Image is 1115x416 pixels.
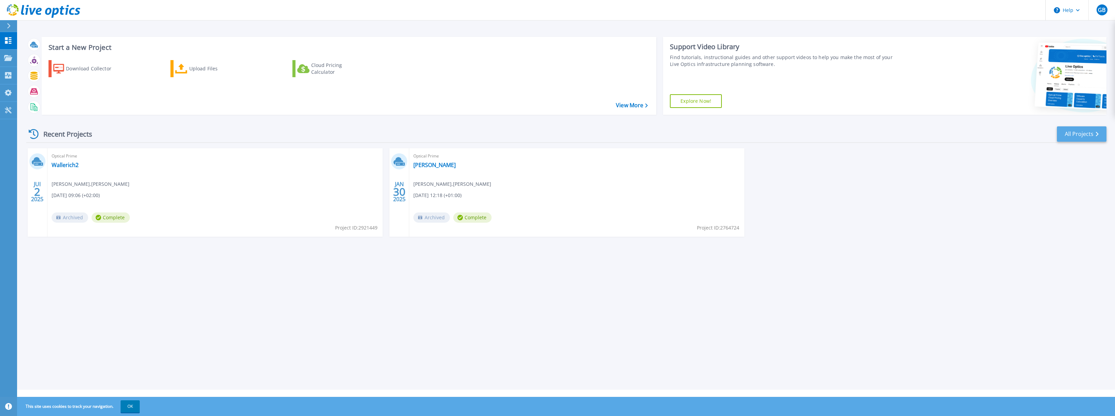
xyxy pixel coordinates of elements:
[393,189,405,195] span: 30
[670,94,722,108] a: Explore Now!
[413,212,450,223] span: Archived
[34,189,40,195] span: 2
[170,60,247,77] a: Upload Files
[413,192,462,199] span: [DATE] 12:18 (+01:00)
[1057,126,1106,142] a: All Projects
[52,212,88,223] span: Archived
[52,162,79,168] a: Wallerich2
[413,180,491,188] span: [PERSON_NAME] , [PERSON_NAME]
[1098,7,1105,13] span: GB
[52,180,129,188] span: [PERSON_NAME] , [PERSON_NAME]
[453,212,492,223] span: Complete
[52,152,378,160] span: Optical Prime
[189,62,244,75] div: Upload Files
[31,179,44,204] div: JUI 2025
[121,400,140,413] button: OK
[311,62,366,75] div: Cloud Pricing Calculator
[292,60,369,77] a: Cloud Pricing Calculator
[49,60,125,77] a: Download Collector
[413,162,456,168] a: [PERSON_NAME]
[92,212,130,223] span: Complete
[697,224,739,232] span: Project ID: 2764724
[66,62,121,75] div: Download Collector
[26,126,101,142] div: Recent Projects
[670,42,901,51] div: Support Video Library
[19,400,140,413] span: This site uses cookies to track your navigation.
[335,224,377,232] span: Project ID: 2921449
[413,152,740,160] span: Optical Prime
[52,192,100,199] span: [DATE] 09:06 (+02:00)
[393,179,406,204] div: JAN 2025
[616,102,648,109] a: View More
[670,54,901,68] div: Find tutorials, instructional guides and other support videos to help you make the most of your L...
[49,44,647,51] h3: Start a New Project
